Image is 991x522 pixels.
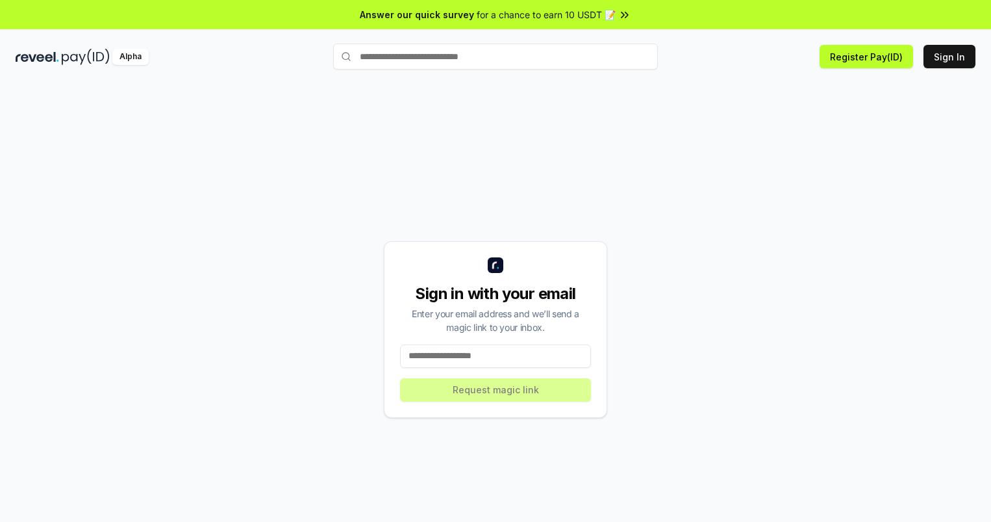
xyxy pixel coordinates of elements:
img: pay_id [62,49,110,65]
div: Sign in with your email [400,283,591,304]
div: Enter your email address and we’ll send a magic link to your inbox. [400,307,591,334]
div: Alpha [112,49,149,65]
span: for a chance to earn 10 USDT 📝 [477,8,616,21]
img: logo_small [488,257,503,273]
img: reveel_dark [16,49,59,65]
button: Sign In [923,45,975,68]
button: Register Pay(ID) [820,45,913,68]
span: Answer our quick survey [360,8,474,21]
